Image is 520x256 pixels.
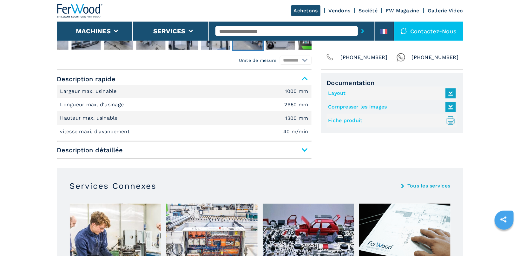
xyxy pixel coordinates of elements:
div: Contactez-nous [394,22,463,41]
a: Achetons [291,5,320,16]
img: Contactez-nous [401,28,407,34]
button: submit-button [358,24,368,38]
button: Services [153,27,186,35]
a: Tous les services [407,183,450,188]
span: Description rapide [57,73,312,85]
p: Hauteur max. usinable [60,115,120,121]
span: [PHONE_NUMBER] [412,53,459,62]
a: FW Magazine [386,8,419,14]
p: Largeur max. usinable [60,88,119,95]
button: Machines [76,27,111,35]
h3: Services Connexes [70,181,157,191]
img: Ferwood [57,4,103,18]
em: 40 m/min [284,129,308,134]
iframe: Chat [493,227,515,251]
a: Layout [328,88,453,99]
a: sharethis [496,212,511,227]
img: Phone [326,53,334,62]
span: Documentation [327,79,457,87]
p: Longueur max. d'usinage [60,101,126,108]
div: Description rapide [57,85,312,139]
a: Fiche produit [328,115,453,126]
span: [PHONE_NUMBER] [341,53,388,62]
em: 1000 mm [285,89,308,94]
img: Whatsapp [397,53,405,62]
a: Compresser les images [328,102,453,112]
a: Vendons [329,8,351,14]
p: vitesse maxi. d'avancement [60,128,132,135]
a: Gallerie Video [428,8,463,14]
em: Unité de mesure [239,57,277,63]
span: Description détaillée [57,144,312,156]
a: Société [359,8,378,14]
em: 2950 mm [285,102,308,107]
em: 1300 mm [286,116,308,121]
